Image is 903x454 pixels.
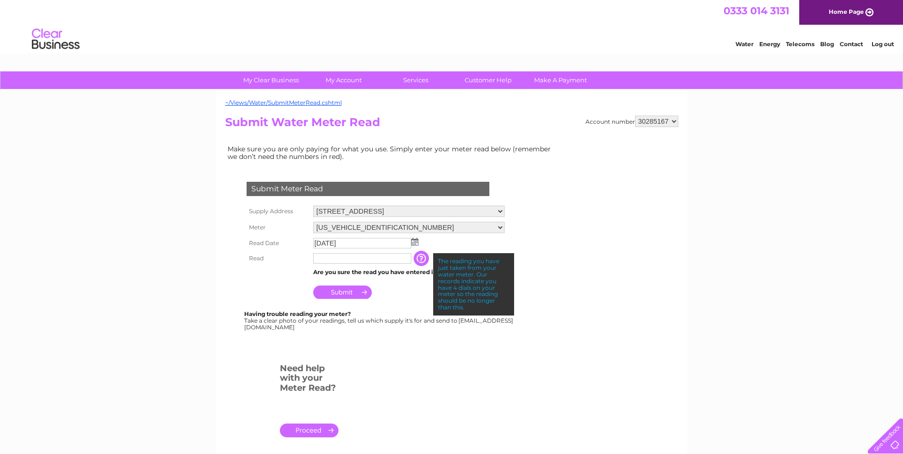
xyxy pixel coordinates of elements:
td: Are you sure the read you have entered is correct? [311,266,507,278]
img: logo.png [31,25,80,54]
a: Contact [840,40,863,48]
a: Customer Help [449,71,527,89]
div: Take a clear photo of your readings, tell us which supply it's for and send to [EMAIL_ADDRESS][DO... [244,311,515,330]
th: Meter [244,219,311,236]
a: Energy [759,40,780,48]
a: Services [377,71,455,89]
div: Submit Meter Read [247,182,489,196]
a: . [280,424,338,437]
a: Log out [872,40,894,48]
h3: Need help with your Meter Read? [280,362,338,398]
td: Make sure you are only paying for what you use. Simply enter your meter read below (remember we d... [225,143,558,163]
b: Having trouble reading your meter? [244,310,351,317]
input: Submit [313,286,372,299]
a: Make A Payment [521,71,600,89]
input: Information [414,251,431,266]
a: ~/Views/Water/SubmitMeterRead.cshtml [225,99,342,106]
a: Blog [820,40,834,48]
a: My Account [304,71,383,89]
img: ... [411,238,418,246]
h2: Submit Water Meter Read [225,116,678,134]
a: 0333 014 3131 [724,5,789,17]
th: Supply Address [244,203,311,219]
div: Account number [585,116,678,127]
th: Read [244,251,311,266]
a: Telecoms [786,40,814,48]
a: Water [735,40,754,48]
div: Clear Business is a trading name of Verastar Limited (registered in [GEOGRAPHIC_DATA] No. 3667643... [227,5,677,46]
th: Read Date [244,236,311,251]
div: The reading you have just taken from your water meter. Our records indicate you have 4 dials on y... [433,253,514,315]
a: My Clear Business [232,71,310,89]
